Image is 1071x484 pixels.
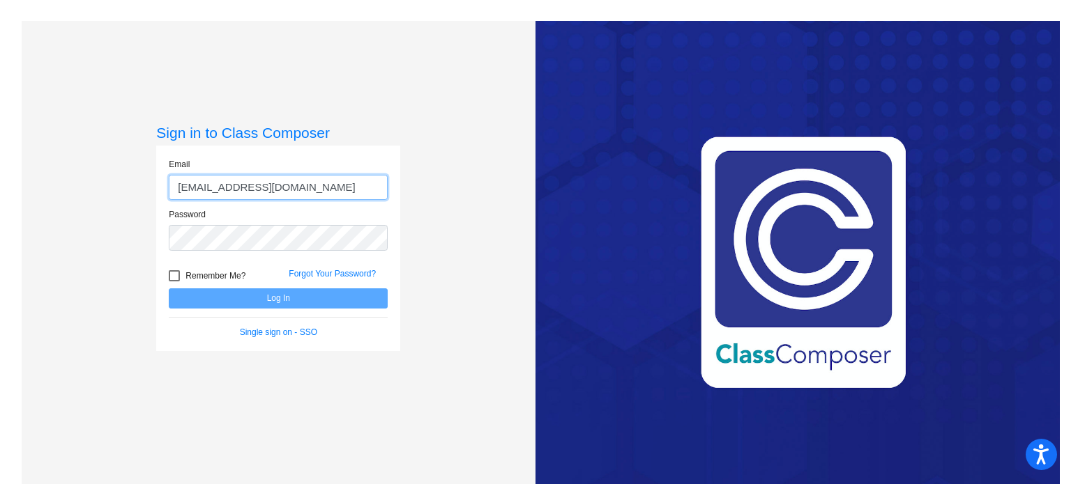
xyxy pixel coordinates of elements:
[169,158,190,171] label: Email
[169,288,388,309] button: Log In
[240,327,317,337] a: Single sign on - SSO
[156,124,400,141] h3: Sign in to Class Composer
[289,269,376,279] a: Forgot Your Password?
[169,208,206,221] label: Password
[185,267,245,284] span: Remember Me?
